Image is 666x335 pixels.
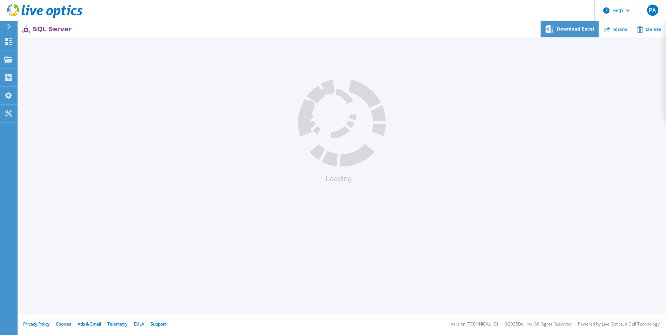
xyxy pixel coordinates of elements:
span: Download Excel [557,27,594,31]
div: Loading... [298,175,386,183]
a: Privacy Policy [23,321,50,327]
li: Powered by Live Optics, a Dell Technology [578,322,660,327]
span: Delete [646,27,661,32]
li: Version: [TECHNICAL_ID] [451,322,498,327]
a: Cookies [56,321,71,327]
a: Support [151,321,166,327]
a: Telemetry [107,321,127,327]
p: SQL Server [33,26,71,33]
li: © 2025 Dell Inc. All Rights Reserved [505,322,572,327]
span: PA [649,7,656,13]
span: Share [613,27,627,32]
a: EULA [134,321,144,327]
a: Ads & Email [78,321,101,327]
